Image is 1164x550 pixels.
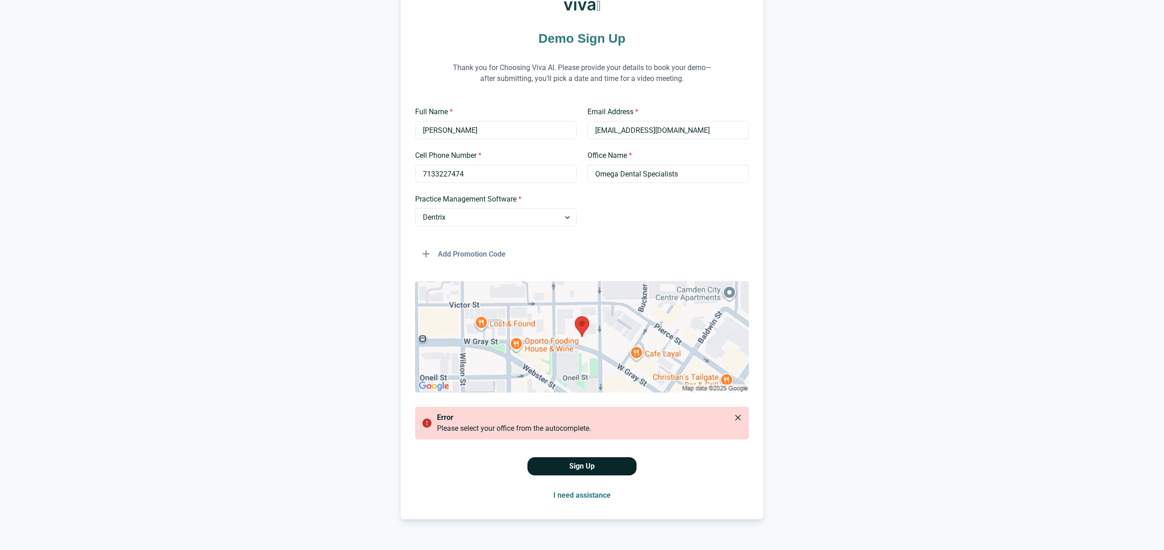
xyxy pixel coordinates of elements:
[546,486,618,505] button: I need assistance
[587,106,743,117] label: Email Address
[415,194,571,205] label: Practice Management Software
[415,245,513,263] button: Add Promotion Code
[587,150,743,161] label: Office Name
[587,165,749,183] input: Type your office name and address
[415,281,749,393] img: Selected Place
[415,30,749,47] h1: Demo Sign Up
[437,412,738,423] p: error
[527,457,637,475] button: Sign Up
[446,51,718,96] p: Thank you for Choosing Viva AI. Please provide your details to book your demo—after submitting, y...
[731,410,745,425] button: Close
[415,106,571,117] label: Full Name
[437,423,742,434] div: Please select your office from the autocomplete.
[415,150,571,161] label: Cell Phone Number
